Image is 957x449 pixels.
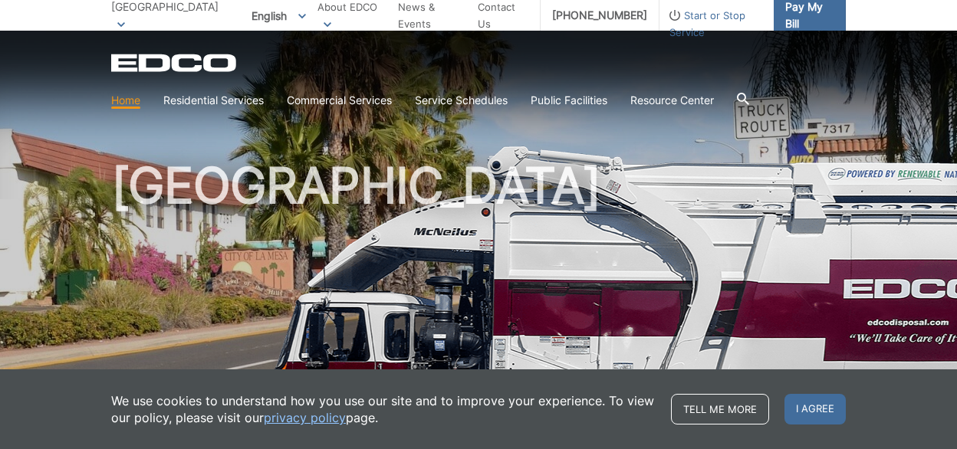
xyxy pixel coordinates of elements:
[287,92,392,109] a: Commercial Services
[163,92,264,109] a: Residential Services
[240,3,317,28] span: English
[784,394,846,424] span: I agree
[531,92,607,109] a: Public Facilities
[111,92,140,109] a: Home
[264,409,346,426] a: privacy policy
[111,54,238,72] a: EDCD logo. Return to the homepage.
[415,92,508,109] a: Service Schedules
[111,392,656,426] p: We use cookies to understand how you use our site and to improve your experience. To view our pol...
[630,92,714,109] a: Resource Center
[671,394,769,424] a: Tell me more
